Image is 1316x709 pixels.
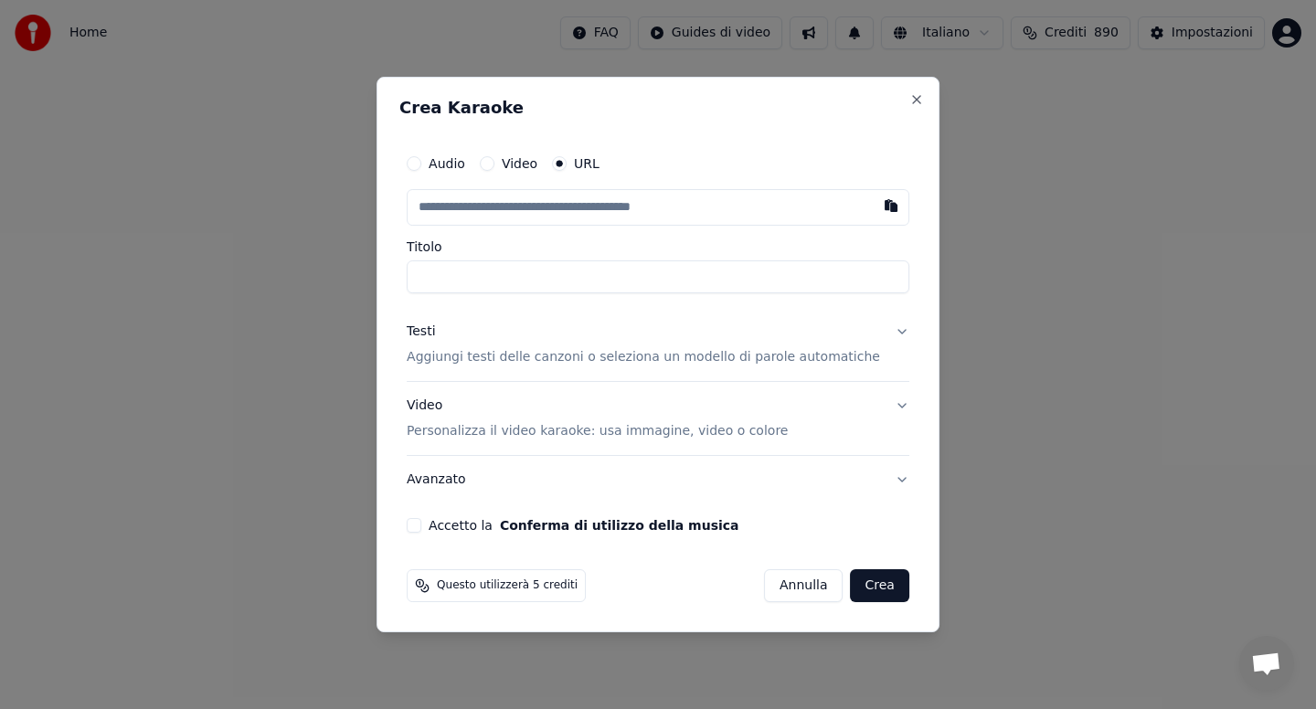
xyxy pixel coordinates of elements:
[407,422,788,440] p: Personalizza il video karaoke: usa immagine, video o colore
[407,323,435,341] div: Testi
[407,456,909,503] button: Avanzato
[399,100,917,116] h2: Crea Karaoke
[407,308,909,381] button: TestiAggiungi testi delle canzoni o seleziona un modello di parole automatiche
[407,382,909,455] button: VideoPersonalizza il video karaoke: usa immagine, video o colore
[500,519,739,532] button: Accetto la
[407,240,909,253] label: Titolo
[574,157,600,170] label: URL
[429,519,738,532] label: Accetto la
[437,578,578,593] span: Questo utilizzerà 5 crediti
[407,397,788,440] div: Video
[429,157,465,170] label: Audio
[851,569,909,602] button: Crea
[407,348,880,366] p: Aggiungi testi delle canzoni o seleziona un modello di parole automatiche
[502,157,537,170] label: Video
[764,569,844,602] button: Annulla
